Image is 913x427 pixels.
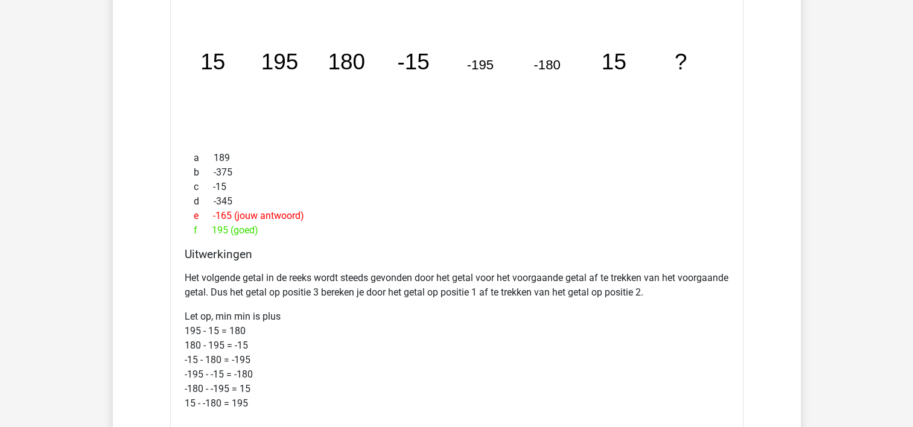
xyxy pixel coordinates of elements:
span: d [194,194,214,209]
div: -375 [185,165,729,180]
tspan: 15 [200,49,225,74]
div: 189 [185,151,729,165]
div: -345 [185,194,729,209]
tspan: ? [674,49,687,74]
div: 195 (goed) [185,223,729,238]
tspan: -195 [466,57,493,72]
p: Let op, min min is plus 195 - 15 = 180 180 - 195 = -15 -15 - 180 = -195 -195 - -15 = -180 -180 - ... [185,309,729,411]
p: Het volgende getal in de reeks wordt steeds gevonden door het getal voor het voorgaande getal af ... [185,271,729,300]
span: f [194,223,212,238]
tspan: 195 [261,49,298,74]
span: a [194,151,214,165]
tspan: 180 [328,49,365,74]
div: -15 [185,180,729,194]
h4: Uitwerkingen [185,247,729,261]
tspan: 15 [601,49,626,74]
tspan: -180 [533,57,560,72]
span: b [194,165,214,180]
tspan: -15 [397,49,429,74]
span: c [194,180,213,194]
div: -165 (jouw antwoord) [185,209,729,223]
span: e [194,209,213,223]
